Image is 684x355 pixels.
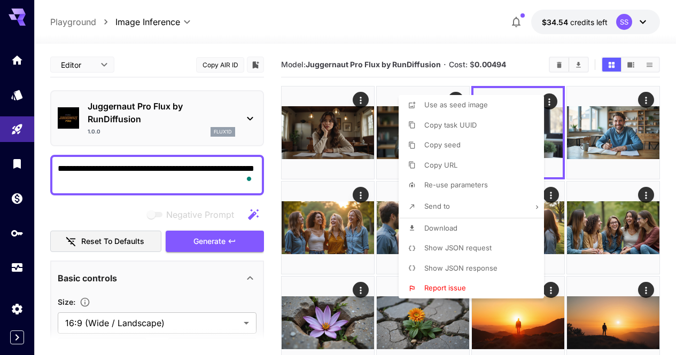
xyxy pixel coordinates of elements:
[424,243,492,252] span: Show JSON request
[424,180,488,189] span: Re-use parameters
[118,63,180,70] div: Keywords by Traffic
[30,17,52,26] div: v 4.0.25
[41,63,96,70] div: Domain Overview
[424,121,477,129] span: Copy task UUID
[424,283,466,292] span: Report issue
[106,62,115,70] img: tab_keywords_by_traffic_grey.svg
[424,140,461,149] span: Copy seed
[424,264,498,272] span: Show JSON response
[17,28,26,36] img: website_grey.svg
[424,224,457,232] span: Download
[17,17,26,26] img: logo_orange.svg
[424,100,488,109] span: Use as seed image
[424,202,450,210] span: Send to
[29,62,37,70] img: tab_domain_overview_orange.svg
[28,28,76,36] div: Domain: [URL]
[424,161,457,169] span: Copy URL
